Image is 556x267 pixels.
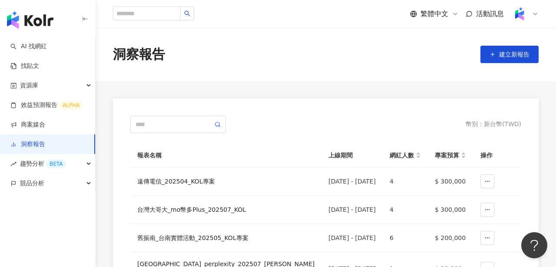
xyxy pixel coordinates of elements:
td: $ 300,000 [428,167,473,196]
span: 網紅人數 [390,150,414,160]
span: 建立新報告 [499,51,530,58]
div: [DATE] - [DATE] [328,205,376,214]
a: 效益預測報告ALPHA [10,101,83,110]
span: search [184,10,190,17]
a: 遠傳電信_202504_KOL專案 [137,177,314,186]
span: 趨勢分析 [20,154,66,174]
a: 台灣大哥大_mo幣多Plus_202507_KOL [137,205,314,214]
a: 商案媒合 [10,120,45,129]
td: 4 [383,196,428,224]
span: 繁體中文 [420,9,448,19]
a: 洞察報告 [10,140,45,149]
a: 舊振南_台南實體活動_202505_KOL專案 [137,233,314,243]
div: [DATE] - [DATE] [328,177,376,186]
td: $ 300,000 [428,196,473,224]
img: logo [7,11,53,29]
th: 專案預算 [428,144,473,167]
span: 專案預算 [435,150,459,160]
div: [DATE] - [DATE] [328,233,376,243]
th: 報表名稱 [130,144,321,167]
button: 建立新報告 [480,46,539,63]
span: 資源庫 [20,76,38,95]
a: 找貼文 [10,62,39,70]
span: 活動訊息 [476,10,504,18]
td: 6 [383,224,428,252]
div: BETA [46,160,66,168]
span: rise [10,161,17,167]
th: 操作 [473,144,521,167]
th: 網紅人數 [383,144,428,167]
a: searchAI 找網紅 [10,42,47,51]
span: 競品分析 [20,174,44,193]
div: 洞察報告 [113,45,165,63]
td: 4 [383,167,428,196]
iframe: Help Scout Beacon - Open [521,232,547,258]
td: $ 200,000 [428,224,473,252]
th: 上線期間 [321,144,383,167]
div: 幣別 ： 新台幣 ( TWD ) [466,120,521,129]
img: Kolr%20app%20icon%20%281%29.png [511,6,528,22]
